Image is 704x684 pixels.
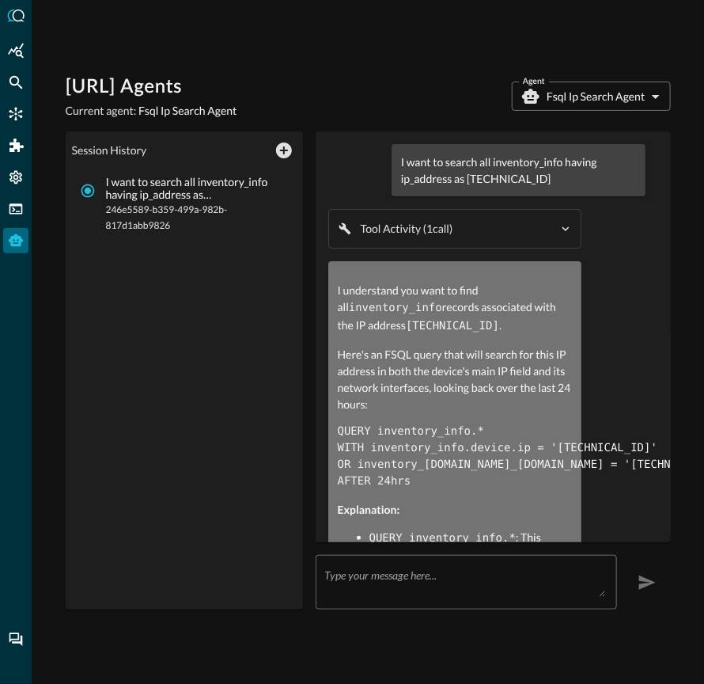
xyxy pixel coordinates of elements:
[3,70,28,95] div: Federated Search
[271,138,297,163] button: New Chat
[3,165,28,190] div: Settings
[3,627,28,652] div: Chat
[401,154,636,187] p: I want to search all inventory_info having ip_address as [TECHNICAL_ID]
[3,196,28,222] div: FSQL
[3,38,28,63] div: Summary Insights
[4,133,29,158] div: Addons
[369,532,516,545] code: QUERY inventory_info.*
[523,74,545,89] label: Agent
[339,219,572,238] button: Tool Activity (1call)
[66,103,237,119] p: Current agent:
[3,101,28,127] div: Connectors
[369,529,573,582] li: : This specifies that we want to retrieve all fields ( ) from events.
[338,346,573,412] p: Here's an FSQL query that will search for this IP address in both the device's main IP field and ...
[72,142,147,158] legend: Session History
[325,568,606,597] textarea: To enrich screen reader interactions, please activate Accessibility in Grammarly extension settings
[66,74,237,100] h1: [URL] Agents
[349,302,442,314] code: inventory_info
[338,282,573,335] p: I understand you want to find all records associated with the IP address .
[3,228,28,253] div: Query Agent
[138,104,237,117] span: Fsql Ip Search Agent
[406,320,499,332] code: [TECHNICAL_ID]
[106,202,288,234] span: 246e5589-b359-499a-982b-817d1abb9826
[106,176,288,203] p: I want to search all inventory_info having ip_address as [TECHNICAL_ID]
[338,503,400,516] strong: Explanation:
[547,89,645,104] p: Fsql Ip Search Agent
[361,221,453,237] p: Tool Activity ( 1 call )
